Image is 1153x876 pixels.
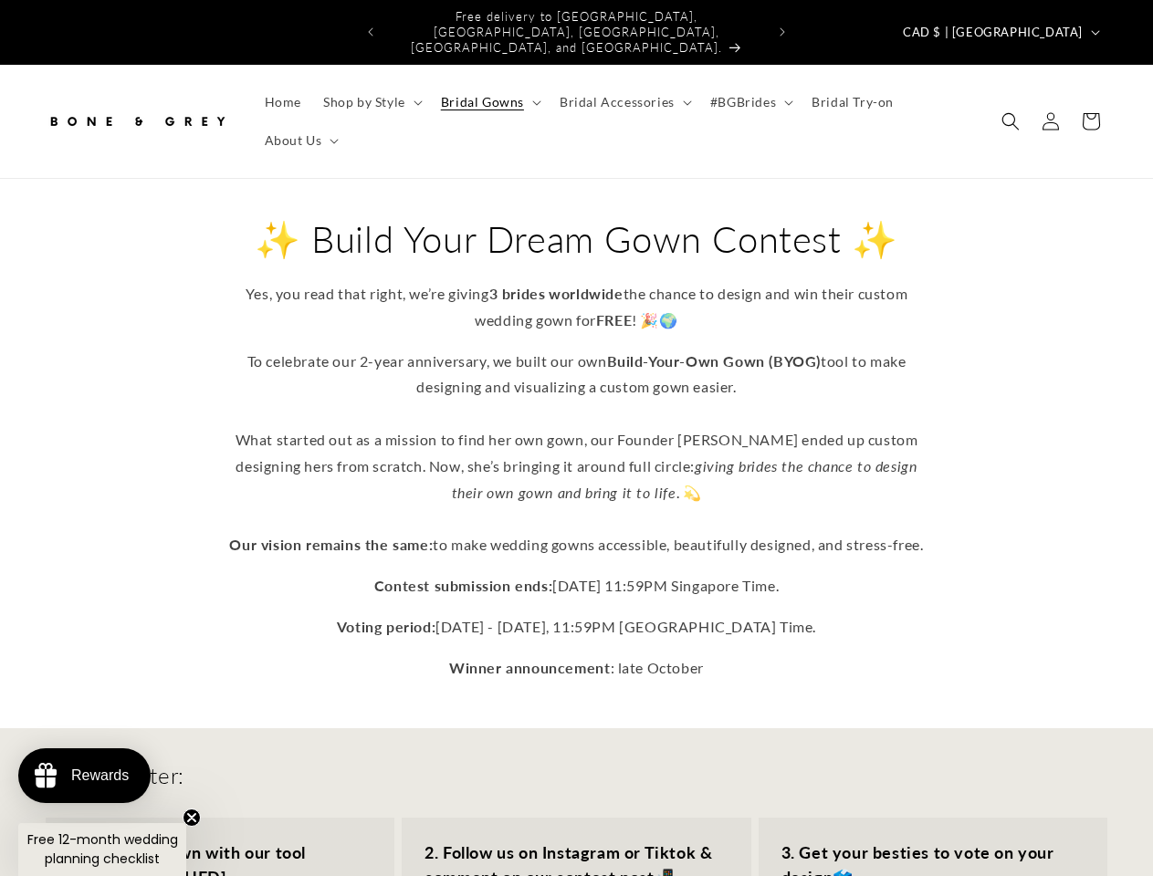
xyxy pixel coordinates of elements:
[46,101,228,141] img: Bone and Grey Bridal
[710,94,776,110] span: #BGBrides
[351,15,391,49] button: Previous announcement
[229,536,433,553] strong: Our vision remains the same:
[254,83,312,121] a: Home
[254,121,347,160] summary: About Us
[560,94,675,110] span: Bridal Accessories
[221,614,933,641] p: [DATE] - [DATE], 11:59PM [GEOGRAPHIC_DATA] Time.
[221,573,933,600] p: [DATE] 11:59PM Singapore Time.
[312,83,430,121] summary: Shop by Style
[374,577,552,594] strong: Contest submission ends:
[323,94,405,110] span: Shop by Style
[812,94,894,110] span: Bridal Try-on
[892,15,1107,49] button: CAD $ | [GEOGRAPHIC_DATA]
[441,94,524,110] span: Bridal Gowns
[27,830,178,868] span: Free 12-month wedding planning checklist
[430,83,549,121] summary: Bridal Gowns
[607,352,822,370] strong: Build-Your-Own Gown (BYOG)
[903,24,1083,42] span: CAD $ | [GEOGRAPHIC_DATA]
[18,823,186,876] div: Free 12-month wedding planning checklistClose teaser
[699,83,801,121] summary: #BGBrides
[71,767,129,784] div: Rewards
[183,808,201,827] button: Close teaser
[801,83,905,121] a: Bridal Try-on
[221,655,933,682] p: : late October
[449,659,610,676] strong: Winner announcement
[411,9,722,55] span: Free delivery to [GEOGRAPHIC_DATA], [GEOGRAPHIC_DATA], [GEOGRAPHIC_DATA], [GEOGRAPHIC_DATA], and ...
[265,132,322,149] span: About Us
[337,618,435,635] strong: Voting period:
[452,457,917,501] em: giving brides the chance to design their own gown and bring it to life
[489,285,546,302] strong: 3 brides
[221,215,933,263] h2: ✨ Build Your Dream Gown Contest ✨
[221,281,933,334] p: Yes, you read that right, we’re giving the chance to design and win their custom wedding gown for...
[39,94,236,148] a: Bone and Grey Bridal
[596,311,632,328] strong: FREE
[549,83,699,121] summary: Bridal Accessories
[762,15,802,49] button: Next announcement
[221,349,933,558] p: To celebrate our 2-year anniversary, we built our own tool to make designing and visualizing a cu...
[991,101,1031,141] summary: Search
[549,285,623,302] strong: worldwide
[265,94,301,110] span: Home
